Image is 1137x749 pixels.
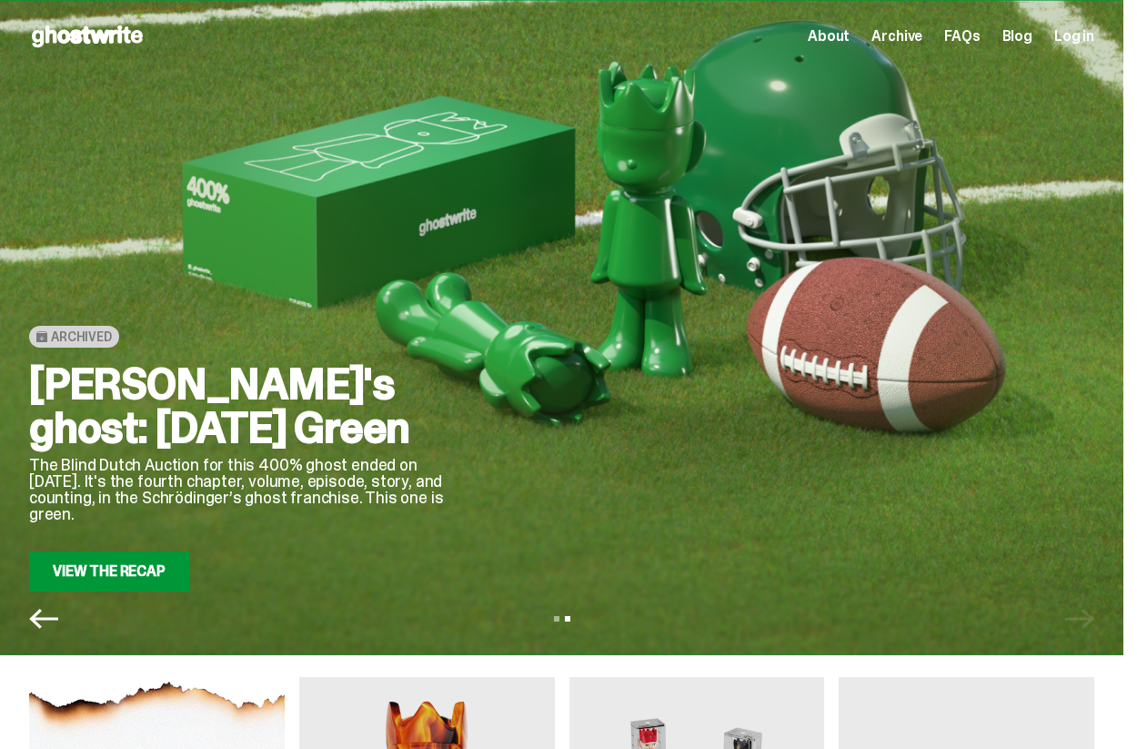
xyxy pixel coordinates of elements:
a: Blog [1002,29,1032,44]
button: Previous [29,604,58,633]
h2: [PERSON_NAME]'s ghost: [DATE] Green [29,362,461,450]
a: Archive [871,29,922,44]
a: FAQs [944,29,980,44]
button: View slide 2 [565,616,570,622]
button: View slide 1 [554,616,559,622]
a: View the Recap [29,552,189,592]
a: Log in [1054,29,1094,44]
span: Archived [51,329,112,344]
a: About [808,29,850,44]
p: The Blind Dutch Auction for this 400% ghost ended on [DATE]. It's the fourth chapter, volume, epi... [29,457,461,522]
